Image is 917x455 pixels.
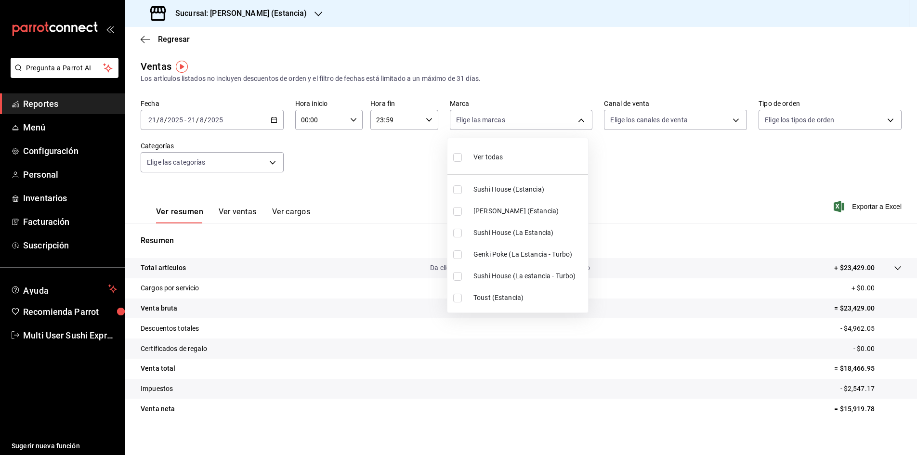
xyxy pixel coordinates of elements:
[473,184,584,195] span: Sushi House (Estancia)
[176,61,188,73] img: Tooltip marker
[473,293,584,303] span: Toust (Estancia)
[473,228,584,238] span: Sushi House (La Estancia)
[473,271,584,281] span: Sushi House (La estancia - Turbo)
[473,152,503,162] span: Ver todas
[473,206,584,216] span: [PERSON_NAME] (Estancia)
[473,249,584,260] span: Genki Poke (La Estancia - Turbo)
